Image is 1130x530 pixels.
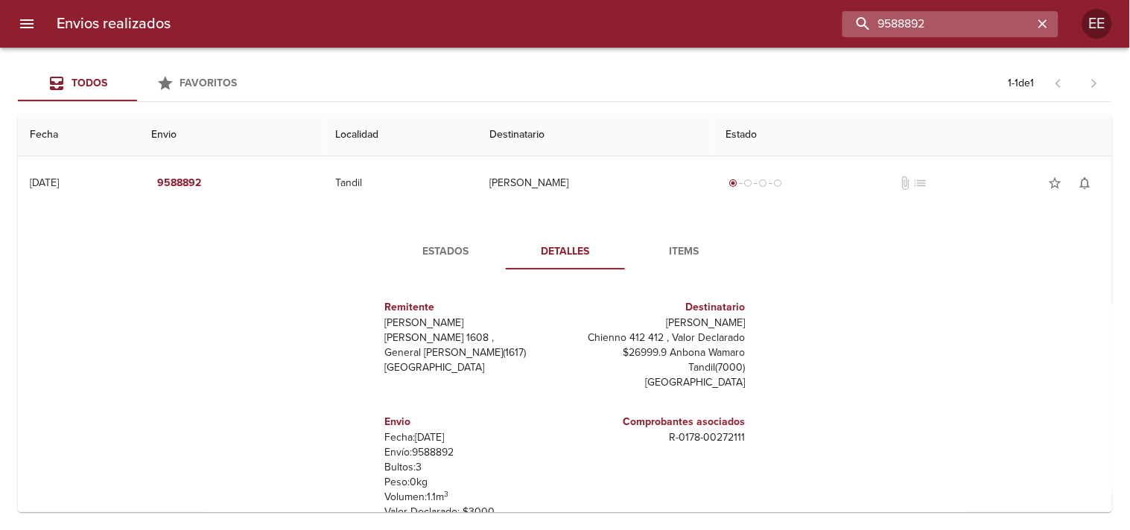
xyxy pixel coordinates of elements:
[759,179,768,188] span: radio_button_unchecked
[714,114,1112,156] th: Estado
[385,430,559,445] p: Fecha: [DATE]
[1078,176,1093,191] span: notifications_none
[1082,9,1112,39] div: EE
[385,475,559,490] p: Peso: 0 kg
[57,12,171,36] h6: Envios realizados
[385,299,559,316] h6: Remitente
[140,114,323,156] th: Envio
[913,176,928,191] span: No tiene pedido asociado
[477,114,714,156] th: Destinatario
[152,170,208,197] button: 9588892
[180,77,238,89] span: Favoritos
[385,445,559,460] p: Envío: 9588892
[387,234,744,269] div: Tabs detalle de guia
[726,176,786,191] div: Generado
[571,360,746,375] p: Tandil ( 7000 )
[842,11,1033,37] input: buscar
[1048,176,1063,191] span: star_border
[729,179,738,188] span: radio_button_checked
[385,345,559,360] p: General [PERSON_NAME] ( 1617 )
[1076,66,1112,101] span: Pagina siguiente
[385,460,559,475] p: Bultos: 3
[385,360,559,375] p: [GEOGRAPHIC_DATA]
[1082,9,1112,39] div: Abrir información de usuario
[445,489,449,499] sup: 3
[571,299,746,316] h6: Destinatario
[571,316,746,331] p: [PERSON_NAME]
[1070,168,1100,198] button: Activar notificaciones
[385,505,559,520] p: Valor Declarado: $ 3000
[898,176,913,191] span: No tiene documentos adjuntos
[396,243,497,261] span: Estados
[72,77,107,89] span: Todos
[571,414,746,430] h6: Comprobantes asociados
[323,114,477,156] th: Localidad
[385,316,559,331] p: [PERSON_NAME]
[323,156,477,210] td: Tandil
[1041,75,1076,90] span: Pagina anterior
[385,490,559,505] p: Volumen: 1.1 m
[774,179,783,188] span: radio_button_unchecked
[385,414,559,430] h6: Envio
[158,174,202,193] em: 9588892
[9,6,45,42] button: menu
[385,331,559,345] p: [PERSON_NAME] 1608 ,
[18,66,256,101] div: Tabs Envios
[18,114,140,156] th: Fecha
[571,430,746,445] p: R - 0178 - 00272111
[571,375,746,390] p: [GEOGRAPHIC_DATA]
[1041,168,1070,198] button: Agregar a favoritos
[515,243,616,261] span: Detalles
[571,331,746,360] p: Chienno 412 412 , Valor Declarado $26999.9 Anbona Wamaro
[744,179,753,188] span: radio_button_unchecked
[634,243,735,261] span: Items
[477,156,714,210] td: [PERSON_NAME]
[30,176,59,189] div: [DATE]
[1009,76,1035,91] p: 1 - 1 de 1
